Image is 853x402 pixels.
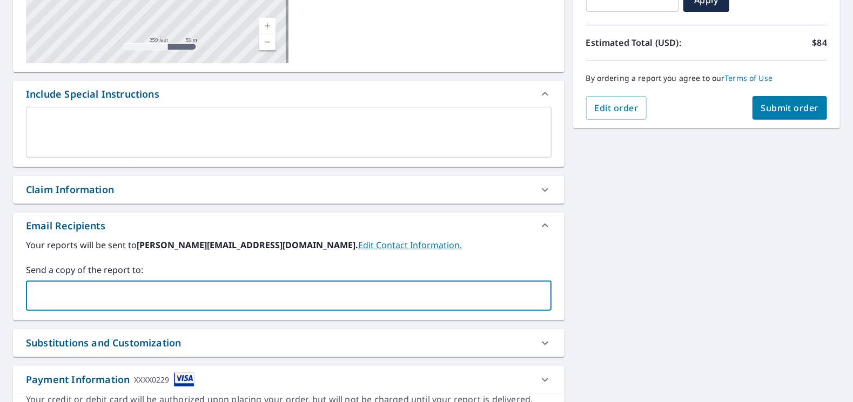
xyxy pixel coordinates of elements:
img: cardImage [174,372,194,387]
button: Edit order [586,96,647,120]
div: Substitutions and Customization [13,329,565,357]
div: Email Recipients [26,219,105,233]
a: Current Level 17, Zoom In [259,18,276,34]
label: Your reports will be sent to [26,239,552,251]
p: $84 [812,36,827,49]
div: Include Special Instructions [26,87,159,101]
div: Include Special Instructions [13,81,565,107]
span: Edit order [595,102,639,114]
a: EditContactInfo [358,239,462,251]
div: Payment Information [26,372,194,387]
p: By ordering a report you agree to our [586,73,827,83]
div: Email Recipients [13,213,565,239]
label: Send a copy of the report to: [26,263,552,276]
div: XXXX0229 [134,372,169,387]
button: Submit order [753,96,828,120]
div: Claim Information [26,182,114,197]
div: Claim Information [13,176,565,203]
b: [PERSON_NAME][EMAIL_ADDRESS][DOMAIN_NAME]. [137,239,358,251]
a: Current Level 17, Zoom Out [259,34,276,50]
a: Terms of Use [725,73,773,83]
p: Estimated Total (USD): [586,36,707,49]
div: Payment InformationXXXX0229cardImage [13,366,565,393]
span: Submit order [761,102,819,114]
div: Substitutions and Customization [26,336,181,350]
